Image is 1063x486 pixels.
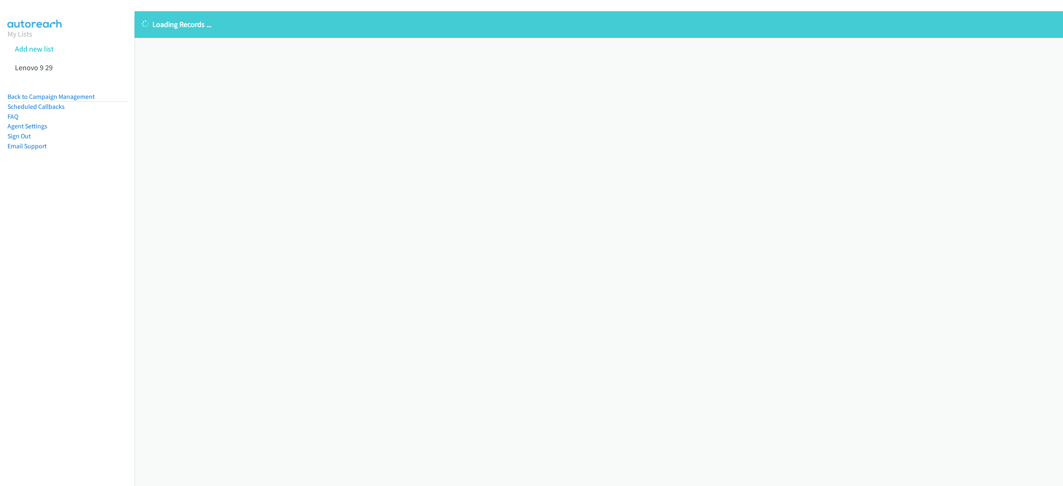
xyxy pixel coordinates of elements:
a: Scheduled Callbacks [7,103,65,110]
a: My Lists [7,29,32,39]
a: Back to Campaign Management [7,93,95,101]
p: Loading Records ... [142,19,1056,30]
a: Add new list [15,44,54,54]
a: FAQ [7,113,18,120]
a: Lenovo 9 29 [15,63,53,72]
a: Email Support [7,142,47,150]
a: Sign Out [7,132,31,140]
a: Agent Settings [7,122,47,130]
